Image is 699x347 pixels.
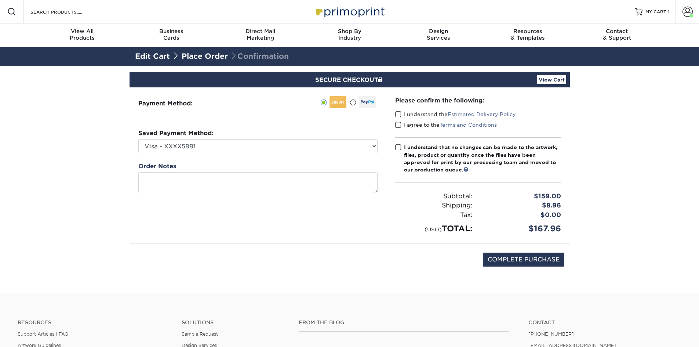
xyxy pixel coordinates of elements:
h4: Solutions [182,319,288,326]
span: SECURE CHECKOUT [315,76,384,83]
span: Contact [572,28,662,35]
a: Estimated Delivery Policy [448,111,516,117]
a: Direct MailMarketing [216,24,305,47]
a: View Cart [537,75,566,84]
label: I understand the [395,111,516,118]
div: & Support [572,28,662,41]
img: Primoprint [313,4,386,19]
span: Business [127,28,216,35]
span: 1 [668,9,670,14]
span: Confirmation [230,52,289,61]
input: COMPLETE PURCHASE [483,253,564,267]
a: Support Articles | FAQ [18,331,69,337]
div: Services [394,28,483,41]
a: View AllProducts [38,24,127,47]
a: Shop ByIndustry [305,24,394,47]
span: Direct Mail [216,28,305,35]
div: & Templates [483,28,572,41]
label: Order Notes [138,162,176,171]
span: Shop By [305,28,394,35]
a: Terms and Conditions [440,122,497,128]
div: Shipping: [390,201,478,210]
a: Resources& Templates [483,24,572,47]
div: $0.00 [478,210,567,220]
a: Edit Cart [135,52,170,61]
div: TOTAL: [390,223,478,235]
label: Saved Payment Method: [138,129,214,138]
div: Products [38,28,127,41]
div: I understand that no changes can be made to the artwork, files, product or quantity once the file... [404,144,561,174]
a: Contact& Support [572,24,662,47]
div: $159.00 [478,192,567,201]
a: Sample Request [182,331,218,337]
div: Please confirm the following: [395,96,561,105]
a: DesignServices [394,24,483,47]
div: $167.96 [478,223,567,235]
div: Marketing [216,28,305,41]
h4: Resources [18,319,171,326]
div: $8.96 [478,201,567,210]
input: SEARCH PRODUCTS..... [30,7,101,16]
span: Resources [483,28,572,35]
div: Industry [305,28,394,41]
span: MY CART [645,9,666,15]
div: Tax: [390,210,478,220]
a: [PHONE_NUMBER] [528,331,574,337]
a: Contact [528,319,681,326]
h4: From the Blog [299,319,509,326]
h3: Payment Method: [138,100,211,107]
a: BusinessCards [127,24,216,47]
label: I agree to the [395,121,497,129]
a: Place Order [182,52,228,61]
div: Cards [127,28,216,41]
small: (USD) [425,226,442,232]
span: Design [394,28,483,35]
div: Subtotal: [390,192,478,201]
span: View All [38,28,127,35]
